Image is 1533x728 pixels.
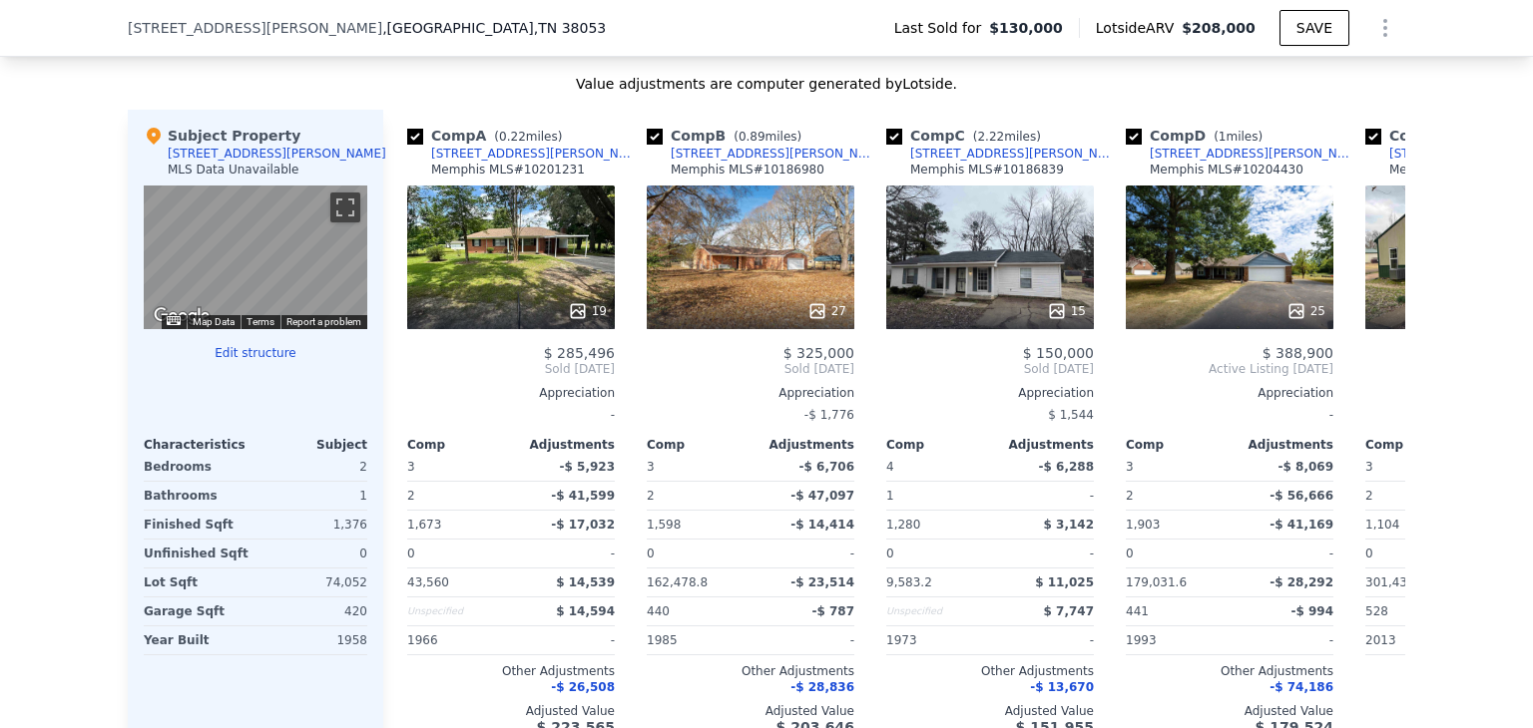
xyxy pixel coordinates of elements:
span: 179,031.6 [1126,575,1187,589]
span: 1,104 [1365,518,1399,532]
span: $ 325,000 [783,345,854,361]
div: Adjustments [751,437,854,453]
button: Show Options [1365,8,1405,48]
span: -$ 41,169 [1270,518,1333,532]
span: Active Listing [DATE] [1126,361,1333,377]
span: 528 [1365,604,1388,618]
div: Map [144,185,367,329]
span: 1 [1219,130,1227,144]
span: 0 [1126,546,1134,560]
div: 1 [886,482,986,510]
div: Characteristics [144,437,255,453]
div: 2 [1365,482,1465,510]
span: 3 [1365,460,1373,474]
span: 1,673 [407,518,441,532]
div: - [407,401,615,429]
div: [STREET_ADDRESS][PERSON_NAME] [168,146,386,162]
div: Other Adjustments [647,663,854,679]
span: 1,598 [647,518,681,532]
div: - [994,540,1094,567]
span: $ 7,747 [1044,604,1094,618]
span: -$ 13,670 [1030,680,1094,694]
span: 0 [647,546,655,560]
div: 2013 [1365,626,1465,654]
div: Finished Sqft [144,511,252,539]
span: 1,903 [1126,518,1160,532]
div: Comp [886,437,990,453]
div: - [515,626,615,654]
a: Report a problem [286,316,361,327]
span: 0 [407,546,415,560]
span: [STREET_ADDRESS][PERSON_NAME] [128,18,382,38]
div: [STREET_ADDRESS][PERSON_NAME] [671,146,878,162]
span: -$ 8,069 [1278,460,1333,474]
div: Unfinished Sqft [144,540,252,567]
div: Other Adjustments [1126,663,1333,679]
span: 0 [1365,546,1373,560]
div: Unspecified [407,597,507,625]
div: 1966 [407,626,507,654]
div: [STREET_ADDRESS] [1389,146,1508,162]
span: 2.22 [977,130,1004,144]
div: Comp C [886,126,1049,146]
div: 15 [1047,301,1086,321]
span: 162,478.8 [647,575,708,589]
div: Memphis MLS # 10204430 [1150,162,1303,178]
div: Comp [1365,437,1469,453]
div: 2 [259,453,367,481]
span: -$ 28,836 [790,680,854,694]
div: 1993 [1126,626,1226,654]
button: Map Data [193,315,235,329]
span: -$ 787 [811,604,854,618]
div: 1 [259,482,367,510]
div: 1,376 [259,511,367,539]
div: Appreciation [1126,385,1333,401]
div: 25 [1286,301,1325,321]
div: Adjustments [1230,437,1333,453]
button: Edit structure [144,345,367,361]
div: 1985 [647,626,747,654]
span: 3 [407,460,415,474]
span: -$ 6,706 [799,460,854,474]
span: -$ 5,923 [560,460,615,474]
div: Year Built [144,626,252,654]
div: Other Adjustments [886,663,1094,679]
div: Appreciation [407,385,615,401]
span: , [GEOGRAPHIC_DATA] [382,18,606,38]
div: Adjusted Value [647,703,854,719]
div: Bathrooms [144,482,252,510]
span: -$ 26,508 [551,680,615,694]
span: 440 [647,604,670,618]
div: Comp B [647,126,809,146]
div: [STREET_ADDRESS][PERSON_NAME] [1150,146,1357,162]
button: SAVE [1279,10,1349,46]
span: ( miles) [1206,130,1271,144]
div: Unspecified [886,597,986,625]
div: Memphis MLS # 10186839 [910,162,1064,178]
div: 1958 [259,626,367,654]
a: [STREET_ADDRESS][PERSON_NAME] [647,146,878,162]
span: Last Sold for [894,18,990,38]
div: - [994,482,1094,510]
a: Terms (opens in new tab) [247,316,274,327]
a: [STREET_ADDRESS] [1365,146,1508,162]
div: 19 [568,301,607,321]
div: [STREET_ADDRESS][PERSON_NAME] [431,146,639,162]
span: ( miles) [726,130,809,144]
div: Appreciation [886,385,1094,401]
div: Adjustments [511,437,615,453]
span: 3 [647,460,655,474]
span: 1,280 [886,518,920,532]
div: Subject [255,437,367,453]
div: Memphis MLS # 10201231 [431,162,585,178]
span: -$ 994 [1290,604,1333,618]
div: Comp D [1126,126,1271,146]
span: $ 388,900 [1263,345,1333,361]
a: [STREET_ADDRESS][PERSON_NAME] [1126,146,1357,162]
div: Comp A [407,126,570,146]
a: Open this area in Google Maps (opens a new window) [149,303,215,329]
span: 0.89 [739,130,766,144]
span: Lotside ARV [1096,18,1182,38]
span: 441 [1126,604,1149,618]
span: -$ 6,288 [1039,460,1094,474]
